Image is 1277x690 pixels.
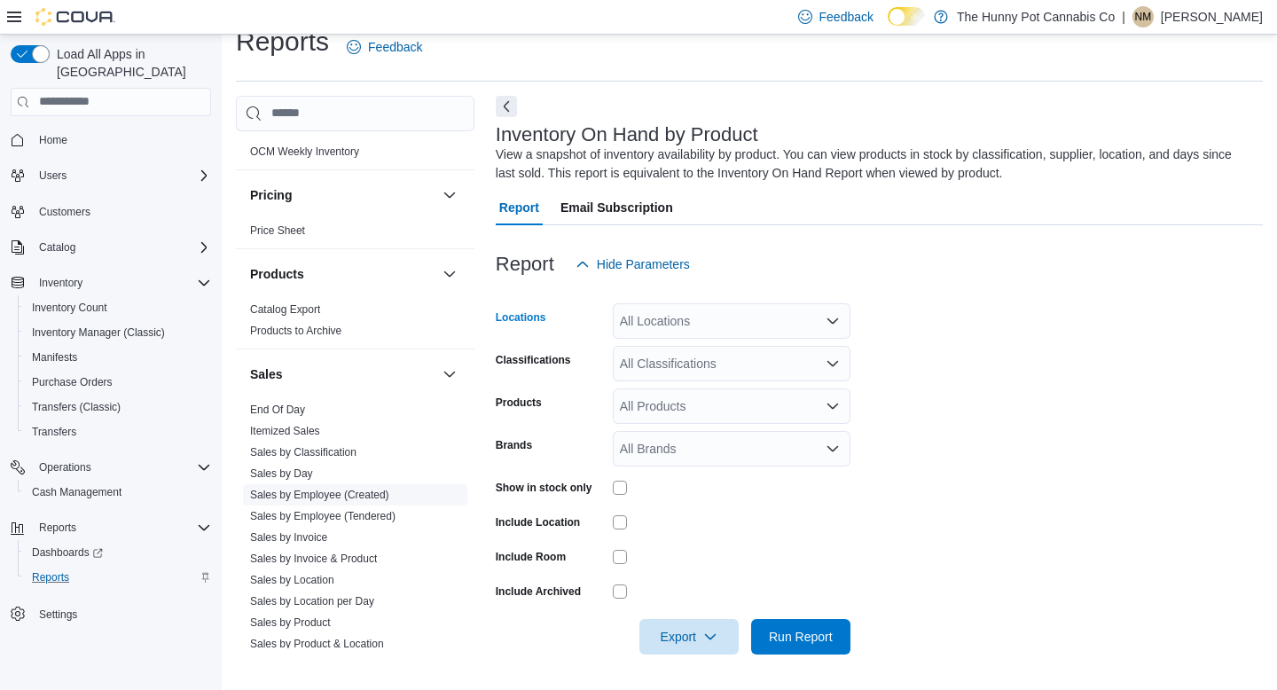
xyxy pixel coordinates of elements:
[25,542,211,563] span: Dashboards
[4,127,218,153] button: Home
[32,517,83,538] button: Reports
[250,365,283,383] h3: Sales
[32,165,74,186] button: Users
[250,531,327,544] a: Sales by Invoice
[32,485,121,499] span: Cash Management
[751,619,850,655] button: Run Report
[4,199,218,224] button: Customers
[957,6,1115,27] p: The Hunny Pot Cannabis Co
[250,186,435,204] button: Pricing
[250,424,320,438] span: Itemized Sales
[250,303,320,316] a: Catalog Export
[25,396,128,418] a: Transfers (Classic)
[888,7,925,26] input: Dark Mode
[18,395,218,419] button: Transfers (Classic)
[250,489,389,501] a: Sales by Employee (Created)
[32,325,165,340] span: Inventory Manager (Classic)
[18,565,218,590] button: Reports
[250,552,377,566] span: Sales by Invoice & Product
[1135,6,1152,27] span: NM
[250,616,331,629] a: Sales by Product
[250,638,384,650] a: Sales by Product & Location
[250,445,356,459] span: Sales by Classification
[250,574,334,586] a: Sales by Location
[250,616,331,630] span: Sales by Product
[560,190,673,225] span: Email Subscription
[25,297,114,318] a: Inventory Count
[39,133,67,147] span: Home
[496,254,554,275] h3: Report
[650,619,728,655] span: Export
[250,530,327,545] span: Sales by Invoice
[4,600,218,626] button: Settings
[4,515,218,540] button: Reports
[496,124,758,145] h3: Inventory On Hand by Product
[496,310,546,325] label: Locations
[25,322,172,343] a: Inventory Manager (Classic)
[250,302,320,317] span: Catalog Export
[250,509,396,523] span: Sales by Employee (Tendered)
[18,419,218,444] button: Transfers
[250,265,435,283] button: Products
[250,467,313,481] span: Sales by Day
[250,403,305,417] span: End Of Day
[496,438,532,452] label: Brands
[25,421,211,443] span: Transfers
[25,482,129,503] a: Cash Management
[496,145,1254,183] div: View a snapshot of inventory availability by product. You can view products in stock by classific...
[250,223,305,238] span: Price Sheet
[236,299,474,349] div: Products
[439,263,460,285] button: Products
[39,608,77,622] span: Settings
[250,425,320,437] a: Itemized Sales
[25,347,84,368] a: Manifests
[18,295,218,320] button: Inventory Count
[496,584,581,599] label: Include Archived
[250,145,359,159] span: OCM Weekly Inventory
[250,145,359,158] a: OCM Weekly Inventory
[826,314,840,328] button: Open list of options
[568,247,697,282] button: Hide Parameters
[236,24,329,59] h1: Reports
[32,165,211,186] span: Users
[25,421,83,443] a: Transfers
[250,510,396,522] a: Sales by Employee (Tendered)
[25,482,211,503] span: Cash Management
[250,594,374,608] span: Sales by Location per Day
[32,602,211,624] span: Settings
[236,141,474,169] div: OCM
[250,265,304,283] h3: Products
[496,396,542,410] label: Products
[32,457,211,478] span: Operations
[35,8,115,26] img: Cova
[18,480,218,505] button: Cash Management
[1132,6,1154,27] div: Nakisha Mckinley
[39,240,75,255] span: Catalog
[32,301,107,315] span: Inventory Count
[250,404,305,416] a: End Of Day
[25,372,120,393] a: Purchase Orders
[439,184,460,206] button: Pricing
[25,322,211,343] span: Inventory Manager (Classic)
[819,8,874,26] span: Feedback
[826,399,840,413] button: Open list of options
[18,540,218,565] a: Dashboards
[32,272,211,294] span: Inventory
[496,96,517,117] button: Next
[25,567,76,588] a: Reports
[25,542,110,563] a: Dashboards
[236,220,474,248] div: Pricing
[18,370,218,395] button: Purchase Orders
[32,350,77,365] span: Manifests
[496,550,566,564] label: Include Room
[4,271,218,295] button: Inventory
[340,29,429,65] a: Feedback
[32,604,84,625] a: Settings
[25,347,211,368] span: Manifests
[439,364,460,385] button: Sales
[32,375,113,389] span: Purchase Orders
[50,45,211,81] span: Load All Apps in [GEOGRAPHIC_DATA]
[32,237,211,258] span: Catalog
[39,276,82,290] span: Inventory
